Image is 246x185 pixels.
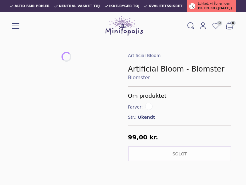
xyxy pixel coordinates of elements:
span: Solgt [173,151,187,156]
span: Str.: [128,114,137,120]
span: Kvalitetssikret [149,4,182,8]
span: 0 [217,21,222,26]
h1: Artificial Bloom - Blomster [128,64,231,74]
span: Lukket, vi åbner igen [198,1,230,6]
span: 99,00 kr. [128,134,158,141]
span: tir. 09.30 ([DATE]) [198,6,232,11]
span: Altid fair priser [14,4,50,8]
a: Blomster [128,74,231,81]
span: Neutral vasket tøj [59,4,100,8]
a: Mit Minitopolis login [197,21,209,31]
span: Ukendt [138,114,155,120]
button: 0 [223,20,236,32]
button: Solgt [128,146,231,161]
span: Farver: [128,104,144,110]
img: Minitopolis logo [105,16,143,36]
span: 0 [231,21,236,26]
h5: Om produktet [128,92,231,100]
span: Ikke-ryger tøj [109,4,140,8]
a: Artificial Bloom [128,53,161,58]
a: 0 [209,20,223,32]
